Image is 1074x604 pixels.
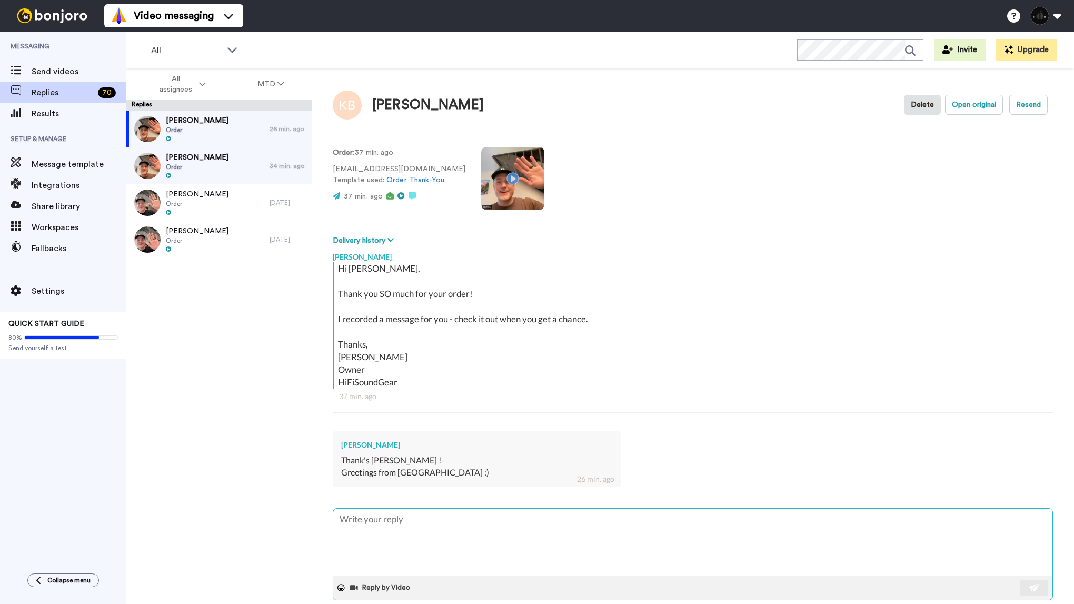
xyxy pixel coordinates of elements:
span: [PERSON_NAME] [166,226,228,236]
span: 80% [8,333,22,342]
strong: Order [333,149,353,156]
div: Replies [126,100,312,111]
span: Send yourself a test [8,344,118,352]
span: Video messaging [134,8,214,23]
div: 26 min. ago [577,474,614,484]
span: Share library [32,200,126,213]
span: Order [166,236,228,245]
span: Collapse menu [47,576,91,585]
div: Greetings from [GEOGRAPHIC_DATA] :) [341,467,612,479]
img: 2d9b3a63-8810-499b-9b97-3e419722967f-thumb.jpg [134,190,161,216]
span: [PERSON_NAME] [166,152,228,163]
div: [PERSON_NAME] [341,440,612,450]
img: f7c7495a-b2d0-42e7-916e-3a38916b15ce-thumb.jpg [134,153,161,179]
a: [PERSON_NAME]Order26 min. ago [126,111,312,147]
span: Order [166,200,228,208]
img: vm-color.svg [111,7,127,24]
span: Replies [32,86,94,99]
span: 37 min. ago [344,193,383,200]
span: Order [166,126,228,134]
p: [EMAIL_ADDRESS][DOMAIN_NAME] Template used: [333,164,465,186]
span: Send videos [32,65,126,78]
span: [PERSON_NAME] [166,189,228,200]
button: Collapse menu [27,573,99,587]
button: MTD [232,75,310,94]
img: Image of Kevin BENESTY [333,91,362,120]
button: Reply by Video [349,580,413,596]
span: Order [166,163,228,171]
span: Message template [32,158,126,171]
button: Resend [1009,95,1048,115]
button: Open original [945,95,1003,115]
div: 34 min. ago [270,162,306,170]
p: : 37 min. ago [333,147,465,159]
div: [PERSON_NAME] [372,97,484,113]
span: All [151,44,222,57]
div: 70 [98,87,116,98]
span: Workspaces [32,221,126,234]
img: bj-logo-header-white.svg [13,8,92,23]
button: All assignees [128,70,232,99]
img: send-white.svg [1029,583,1040,592]
a: [PERSON_NAME]Order[DATE] [126,184,312,221]
div: Thank's [PERSON_NAME] ! [341,454,612,467]
button: Delete [904,95,941,115]
span: Settings [32,285,126,298]
div: [DATE] [270,199,306,207]
span: Results [32,107,126,120]
span: [PERSON_NAME] [166,115,228,126]
span: Integrations [32,179,126,192]
div: [PERSON_NAME] [333,246,1053,262]
button: Invite [934,39,986,61]
a: [PERSON_NAME]Order[DATE] [126,221,312,258]
span: QUICK START GUIDE [8,320,84,328]
div: [DATE] [270,235,306,244]
button: Upgrade [996,39,1057,61]
div: Hi [PERSON_NAME], Thank you SO much for your order! I recorded a message for you - check it out w... [338,262,1050,389]
a: Order Thank-You [386,176,444,184]
a: [PERSON_NAME]Order34 min. ago [126,147,312,184]
span: Fallbacks [32,242,126,255]
span: All assignees [154,74,197,95]
img: a64b7931-1891-4af5-9ec1-e563011aa9d0-thumb.jpg [134,116,161,142]
button: Delivery history [333,235,397,246]
img: f707a392-dd45-4e53-96f6-ab8fecb6827a-thumb.jpg [134,226,161,253]
div: 26 min. ago [270,125,306,133]
div: 37 min. ago [339,391,1047,402]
